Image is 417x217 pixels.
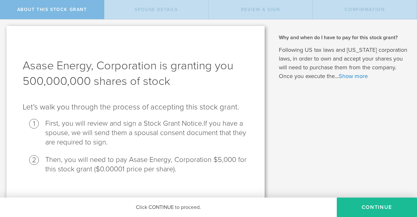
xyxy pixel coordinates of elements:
span: Confirmation [345,7,385,12]
span: If you have a spouse, we will send them a spousal consent document that they are required to sign. [45,119,246,146]
p: Let’s walk you through the process of accepting this stock grant . [23,102,248,112]
button: CONTINUE [337,198,417,217]
span: About this stock grant [17,7,87,12]
p: Following US tax laws and [US_STATE] corporation laws, in order to own and accept your shares you... [279,46,407,81]
a: Show more [339,73,368,80]
h2: Why and when do I have to pay for this stock grant? [279,34,407,41]
span: Review & Sign [241,7,280,12]
li: Then, you will need to pay Asase Energy, Corporation $5,000 for this stock grant ($0.00001 price ... [45,155,248,174]
li: First, you will review and sign a Stock Grant Notice. [45,119,248,147]
h1: Asase Energy, Corporation is granting you 500,000,000 shares of stock [23,58,248,89]
span: Spouse Details [135,7,178,12]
